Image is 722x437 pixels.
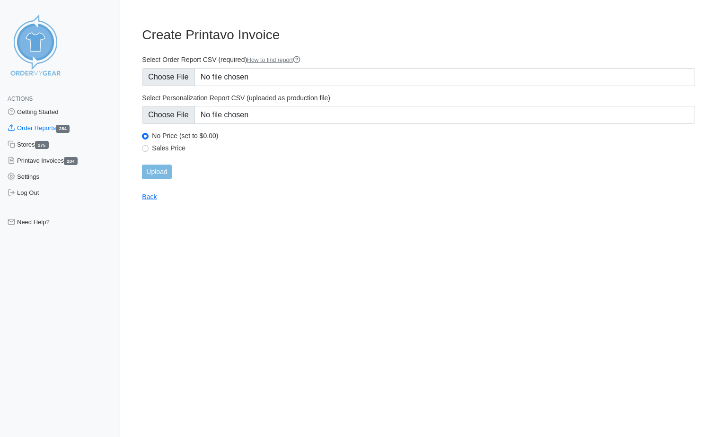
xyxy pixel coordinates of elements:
[142,94,695,102] label: Select Personalization Report CSV (uploaded as production file)
[142,165,171,179] input: Upload
[142,193,157,201] a: Back
[64,157,78,165] span: 284
[56,125,70,133] span: 284
[8,96,33,102] span: Actions
[142,55,695,64] label: Select Order Report CSV (required)
[247,57,300,63] a: How to find report
[152,144,695,152] label: Sales Price
[152,131,695,140] label: No Price (set to $0.00)
[142,27,695,43] h3: Create Printavo Invoice
[35,141,49,149] span: 275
